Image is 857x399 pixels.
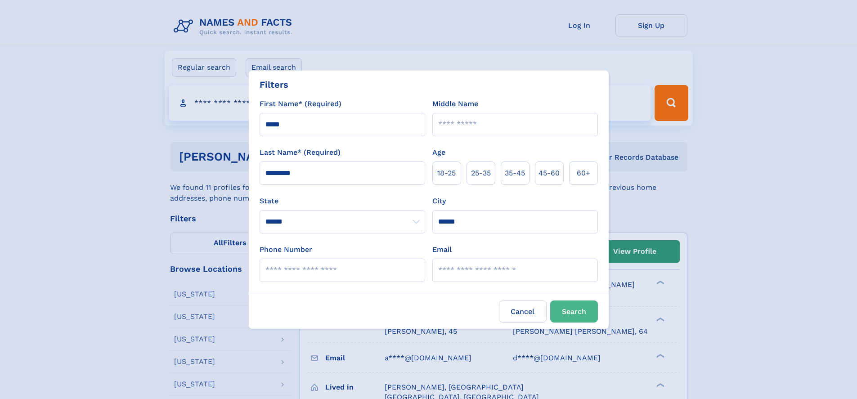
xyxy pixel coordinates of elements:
[432,196,446,206] label: City
[505,168,525,179] span: 35‑45
[471,168,491,179] span: 25‑35
[577,168,590,179] span: 60+
[260,78,288,91] div: Filters
[260,147,341,158] label: Last Name* (Required)
[432,99,478,109] label: Middle Name
[260,196,425,206] label: State
[499,300,547,323] label: Cancel
[432,147,445,158] label: Age
[260,244,312,255] label: Phone Number
[260,99,341,109] label: First Name* (Required)
[437,168,456,179] span: 18‑25
[432,244,452,255] label: Email
[538,168,560,179] span: 45‑60
[550,300,598,323] button: Search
